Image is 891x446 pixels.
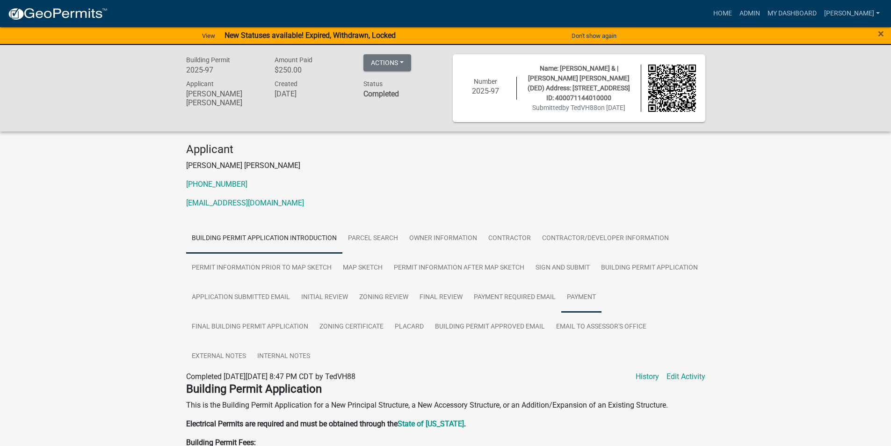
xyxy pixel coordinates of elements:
[551,312,652,342] a: Email to Assessor's Office
[530,253,595,283] a: Sign and Submit
[186,283,296,313] a: Application Submitted Email
[186,342,252,372] a: External Notes
[528,65,630,102] span: Name: [PERSON_NAME] & | [PERSON_NAME] [PERSON_NAME] (DED) Address: [STREET_ADDRESS] ID: 400071144...
[275,89,349,98] h6: [DATE]
[820,5,884,22] a: [PERSON_NAME]
[296,283,354,313] a: Initial Review
[595,253,703,283] a: Building Permit Application
[186,56,230,64] span: Building Permit
[354,283,414,313] a: Zoning Review
[388,253,530,283] a: Permit Information After Map Sketch
[398,419,464,428] a: State of [US_STATE]
[252,342,316,372] a: Internal Notes
[648,65,696,112] img: QR code
[337,253,388,283] a: Map Sketch
[710,5,736,22] a: Home
[186,66,261,74] h6: 2025-97
[536,224,674,254] a: Contractor/Developer Information
[186,180,247,189] a: [PHONE_NUMBER]
[186,382,322,395] strong: Building Permit Application
[225,31,396,40] strong: New Statuses available! Expired, Withdrawn, Locked
[878,27,884,40] span: ×
[414,283,468,313] a: Final Review
[275,80,297,88] span: Created
[186,80,214,88] span: Applicant
[186,419,398,428] strong: Electrical Permits are required and must be obtained through the
[636,371,659,382] a: History
[186,224,342,254] a: Building Permit Application Introduction
[363,54,411,71] button: Actions
[462,87,510,95] h6: 2025-97
[186,253,337,283] a: Permit Information Prior to Map Sketch
[363,89,399,98] strong: Completed
[483,224,536,254] a: Contractor
[363,80,383,88] span: Status
[342,224,404,254] a: Parcel search
[568,28,620,44] button: Don't show again
[474,78,497,85] span: Number
[764,5,820,22] a: My Dashboard
[186,89,261,107] h6: [PERSON_NAME] [PERSON_NAME]
[186,198,304,207] a: [EMAIL_ADDRESS][DOMAIN_NAME]
[429,312,551,342] a: Building Permit Approved Email
[186,160,705,171] p: [PERSON_NAME] [PERSON_NAME]
[666,371,705,382] a: Edit Activity
[275,56,312,64] span: Amount Paid
[532,104,625,111] span: Submitted on [DATE]
[275,66,349,74] h6: $250.00
[736,5,764,22] a: Admin
[186,372,355,381] span: Completed [DATE][DATE] 8:47 PM CDT by TedVH88
[404,224,483,254] a: Owner Information
[314,312,389,342] a: Zoning Certificate
[186,312,314,342] a: Final Building Permit Application
[561,283,601,313] a: Payment
[186,400,705,411] p: This is the Building Permit Application for a New Principal Structure, a New Accessory Structure,...
[198,28,219,44] a: View
[389,312,429,342] a: Placard
[878,28,884,39] button: Close
[186,143,705,156] h4: Applicant
[464,419,466,428] strong: .
[562,104,597,111] span: by TedVH88
[468,283,561,313] a: Payment Required Email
